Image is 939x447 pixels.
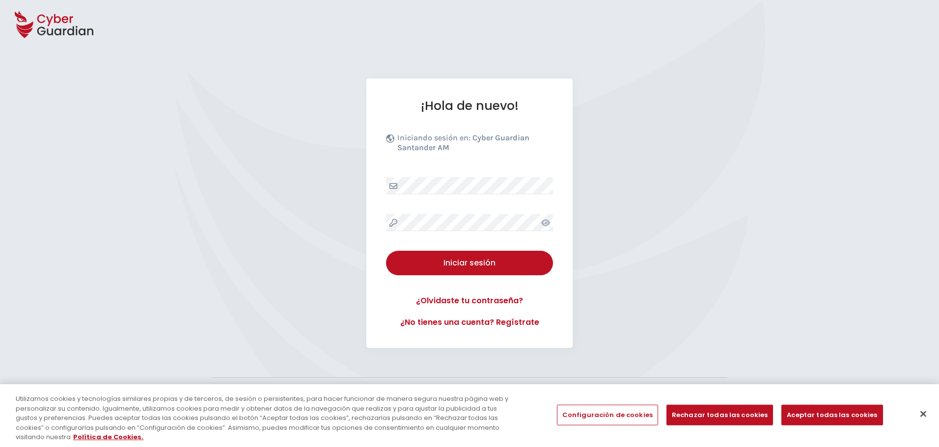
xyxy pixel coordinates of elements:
div: Iniciar sesión [393,257,546,269]
button: Configuración de cookies, Abre el cuadro de diálogo del centro de preferencias. [557,405,658,425]
button: Rechazar todas las cookies [666,405,773,425]
b: Cyber Guardian Santander AM [397,133,529,152]
a: Más información sobre su privacidad, se abre en una nueva pestaña [73,432,143,442]
div: Utilizamos cookies y tecnologías similares propias y de terceros, de sesión o persistentes, para ... [16,394,517,442]
h1: ¡Hola de nuevo! [386,98,553,113]
button: Iniciar sesión [386,251,553,275]
button: Aceptar todas las cookies [781,405,883,425]
p: Iniciando sesión en: [397,133,551,158]
a: ¿No tienes una cuenta? Regístrate [386,316,553,328]
button: Cerrar [912,403,934,425]
a: ¿Olvidaste tu contraseña? [386,295,553,307]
